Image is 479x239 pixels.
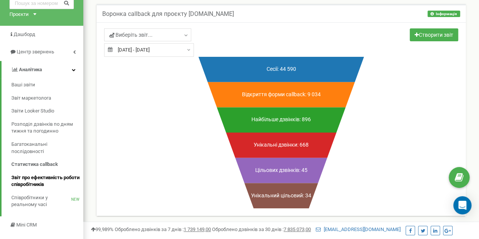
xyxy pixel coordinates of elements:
[11,121,80,135] span: Розподіл дзвінків по дням тижня та погодинно
[11,158,83,171] a: Статистика callback
[102,11,234,17] h5: Воронка callback для проєкту [DOMAIN_NAME]
[11,174,80,188] span: Звіт про ефективність роботи співробітників
[16,222,37,228] span: Mini CRM
[91,227,114,232] span: 99,989%
[11,171,83,191] a: Звіт про ефективність роботи співробітників
[184,227,211,232] u: 1 739 149,00
[14,31,35,37] span: Дашборд
[17,49,54,55] span: Центр звернень
[316,227,401,232] a: [EMAIL_ADDRESS][DOMAIN_NAME]
[109,31,153,39] span: Виберіть звіт...
[11,191,83,211] a: Співробітники у реальному часіNEW
[9,11,29,18] div: Проєкти
[19,67,42,72] span: Аналiтика
[11,92,83,105] a: Звіт маркетолога
[11,138,83,158] a: Багатоканальні послідовності
[453,196,471,214] div: Open Intercom Messenger
[11,78,83,92] a: Ваші звіти
[115,227,211,232] span: Оброблено дзвінків за 7 днів :
[2,61,83,79] a: Аналiтика
[428,11,460,17] button: Інформація
[11,108,54,115] span: Звіти Looker Studio
[11,105,83,118] a: Звіти Looker Studio
[212,227,311,232] span: Оброблено дзвінків за 30 днів :
[11,194,71,208] span: Співробітники у реальному часі
[104,28,191,41] a: Виберіть звіт...
[11,141,80,155] span: Багатоканальні послідовності
[11,81,35,89] span: Ваші звіти
[11,118,83,138] a: Розподіл дзвінків по дням тижня та погодинно
[11,95,51,102] span: Звіт маркетолога
[284,227,311,232] u: 7 835 073,00
[11,161,58,168] span: Статистика callback
[410,28,458,41] a: Створити звіт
